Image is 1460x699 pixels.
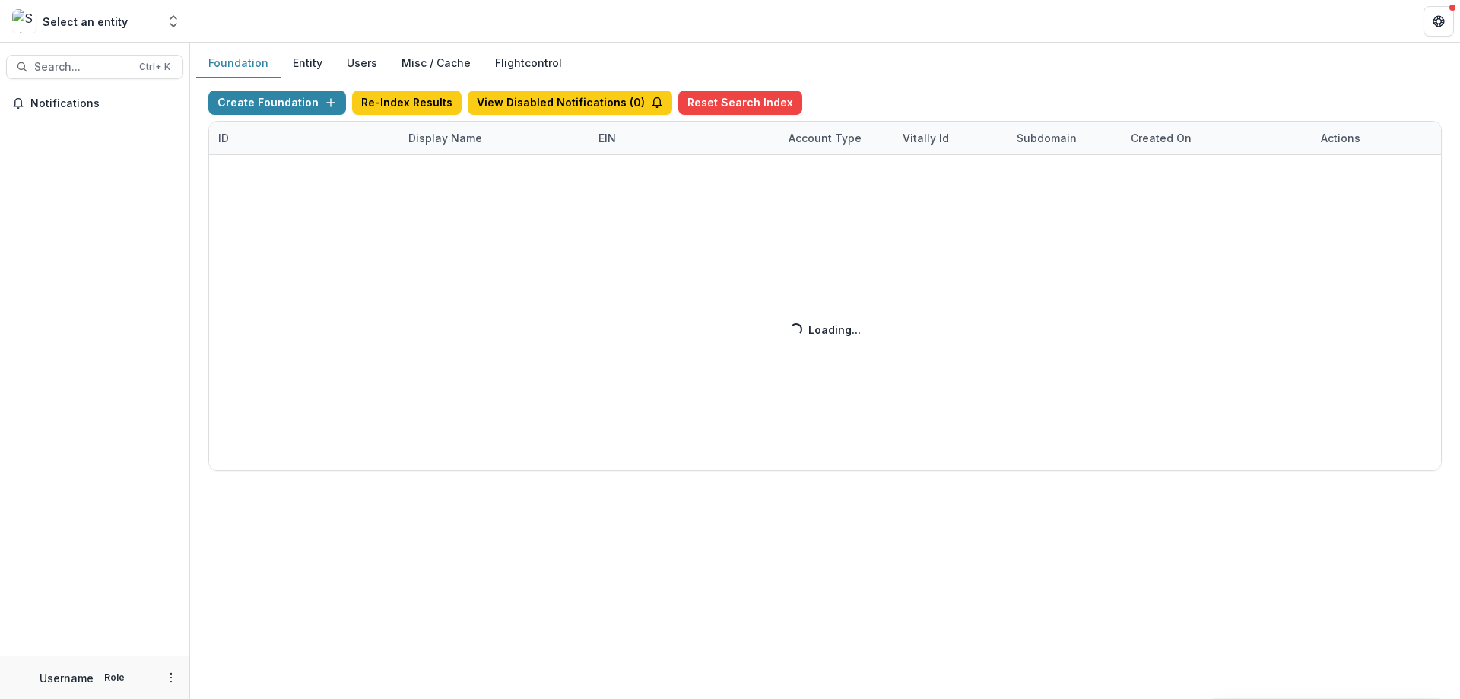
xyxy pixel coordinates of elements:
a: Flightcontrol [495,55,562,71]
button: Notifications [6,91,183,116]
img: Select an entity [12,9,36,33]
div: Select an entity [43,14,128,30]
span: Notifications [30,97,177,110]
button: More [162,669,180,687]
button: Misc / Cache [389,49,483,78]
span: Search... [34,61,130,74]
div: Ctrl + K [136,59,173,75]
p: Role [100,671,129,685]
button: Get Help [1423,6,1454,37]
p: Username [40,670,94,686]
button: Foundation [196,49,281,78]
button: Search... [6,55,183,79]
button: Entity [281,49,335,78]
button: Open entity switcher [163,6,184,37]
button: Users [335,49,389,78]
